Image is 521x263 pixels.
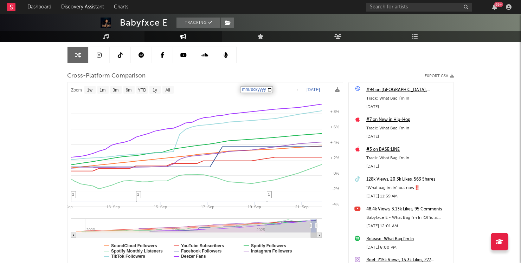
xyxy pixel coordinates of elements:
[366,94,450,103] div: Track: What Bag I’m In
[138,88,146,93] text: YTD
[165,88,170,93] text: All
[330,156,340,160] text: + 2%
[366,86,450,94] a: #94 on [GEOGRAPHIC_DATA], [US_STATE], [GEOGRAPHIC_DATA]
[107,205,120,209] text: 13. Sep
[251,243,286,248] text: Spotify Followers
[366,133,450,141] div: [DATE]
[153,88,157,93] text: 1y
[111,243,157,248] text: SoundCloud Followers
[492,4,497,10] button: 99+
[366,214,450,222] div: Babyfxce E - What Bag I'm In [Official Audio]
[366,154,450,162] div: Track: What Bag I’m In
[366,243,450,252] div: [DATE] 8:00 PM
[120,18,168,28] div: Babyfxce E
[332,202,339,206] text: -4%
[330,125,340,129] text: + 6%
[111,249,163,254] text: Spotify Monthly Listeners
[181,243,224,248] text: YouTube Subscribers
[137,192,139,196] span: 2
[72,192,74,196] span: 2
[307,87,320,92] text: [DATE]
[494,2,503,7] div: 99 +
[366,184,450,192] div: "What bag im in" out now‼️
[71,88,82,93] text: Zoom
[366,124,450,133] div: Track: What Bag I’m In
[425,74,454,78] button: Export CSV
[366,175,450,184] a: 128k Views, 20.3k Likes, 563 Shares
[111,254,145,259] text: TikTok Followers
[366,205,450,214] a: 48.4k Views, 3.13k Likes, 95 Comments
[366,3,472,12] input: Search for artists
[87,88,93,93] text: 1w
[176,18,220,28] button: Tracking
[181,254,206,259] text: Deezer Fans
[268,192,270,196] span: 1
[126,88,132,93] text: 6m
[251,249,292,254] text: Instagram Followers
[366,222,450,230] div: [DATE] 12:01 AM
[330,140,340,144] text: + 4%
[59,205,73,209] text: 11. Sep
[67,72,146,80] span: Cross-Platform Comparison
[201,205,214,209] text: 17. Sep
[332,187,339,191] text: -2%
[100,88,106,93] text: 1m
[113,88,119,93] text: 3m
[330,109,340,114] text: + 8%
[366,162,450,171] div: [DATE]
[295,205,309,209] text: 21. Sep
[366,235,450,243] a: Release: What Bag I’m In
[247,205,261,209] text: 19. Sep
[366,192,450,201] div: [DATE] 11:59 AM
[181,249,222,254] text: Facebook Followers
[295,87,299,92] text: →
[154,205,167,209] text: 15. Sep
[366,146,450,154] a: #3 on BASE:LINE
[366,116,450,124] a: #7 on New in Hip-Hop
[366,103,450,111] div: [DATE]
[334,171,339,175] text: 0%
